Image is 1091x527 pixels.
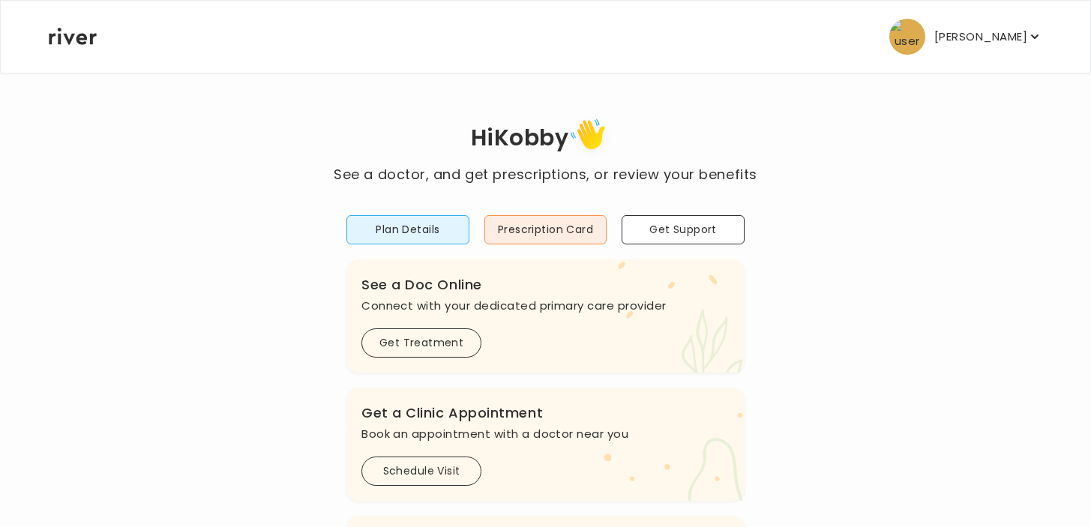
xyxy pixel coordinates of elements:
p: [PERSON_NAME] [934,26,1027,47]
p: Connect with your dedicated primary care provider [361,295,730,316]
button: Plan Details [346,215,469,244]
h3: See a Doc Online [361,274,730,295]
h1: Hi Kobby [334,114,757,164]
p: See a doctor, and get prescriptions, or review your benefits [334,164,757,185]
p: Book an appointment with a doctor near you [361,424,730,445]
h3: Get a Clinic Appointment [361,403,730,424]
button: user avatar[PERSON_NAME] [889,19,1042,55]
img: user avatar [889,19,925,55]
button: Prescription Card [484,215,607,244]
button: Schedule Visit [361,457,481,486]
button: Get Support [622,215,745,244]
button: Get Treatment [361,328,481,358]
